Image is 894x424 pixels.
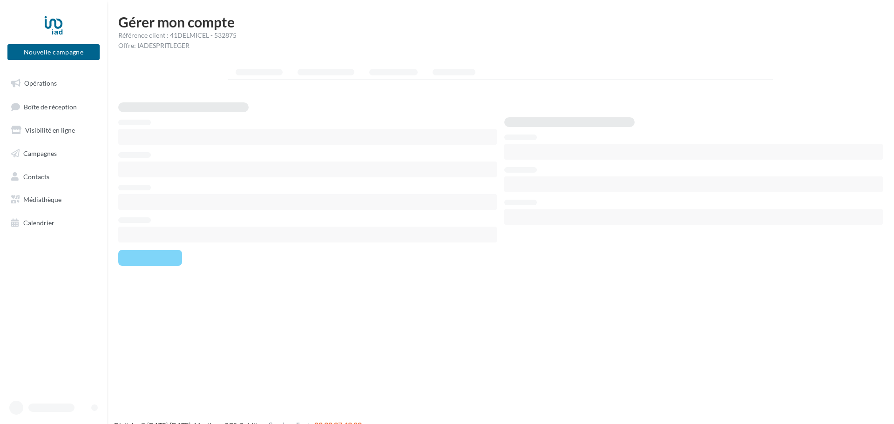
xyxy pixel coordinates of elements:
[6,213,102,233] a: Calendrier
[6,144,102,163] a: Campagnes
[118,41,883,50] div: Offre: IADESPRITLEGER
[24,79,57,87] span: Opérations
[6,121,102,140] a: Visibilité en ligne
[6,167,102,187] a: Contacts
[23,149,57,157] span: Campagnes
[6,97,102,117] a: Boîte de réception
[25,126,75,134] span: Visibilité en ligne
[24,102,77,110] span: Boîte de réception
[118,15,883,29] h1: Gérer mon compte
[23,219,54,227] span: Calendrier
[118,31,883,40] div: Référence client : 41DELMICEL - 532875
[23,195,61,203] span: Médiathèque
[23,172,49,180] span: Contacts
[6,190,102,209] a: Médiathèque
[7,44,100,60] button: Nouvelle campagne
[6,74,102,93] a: Opérations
